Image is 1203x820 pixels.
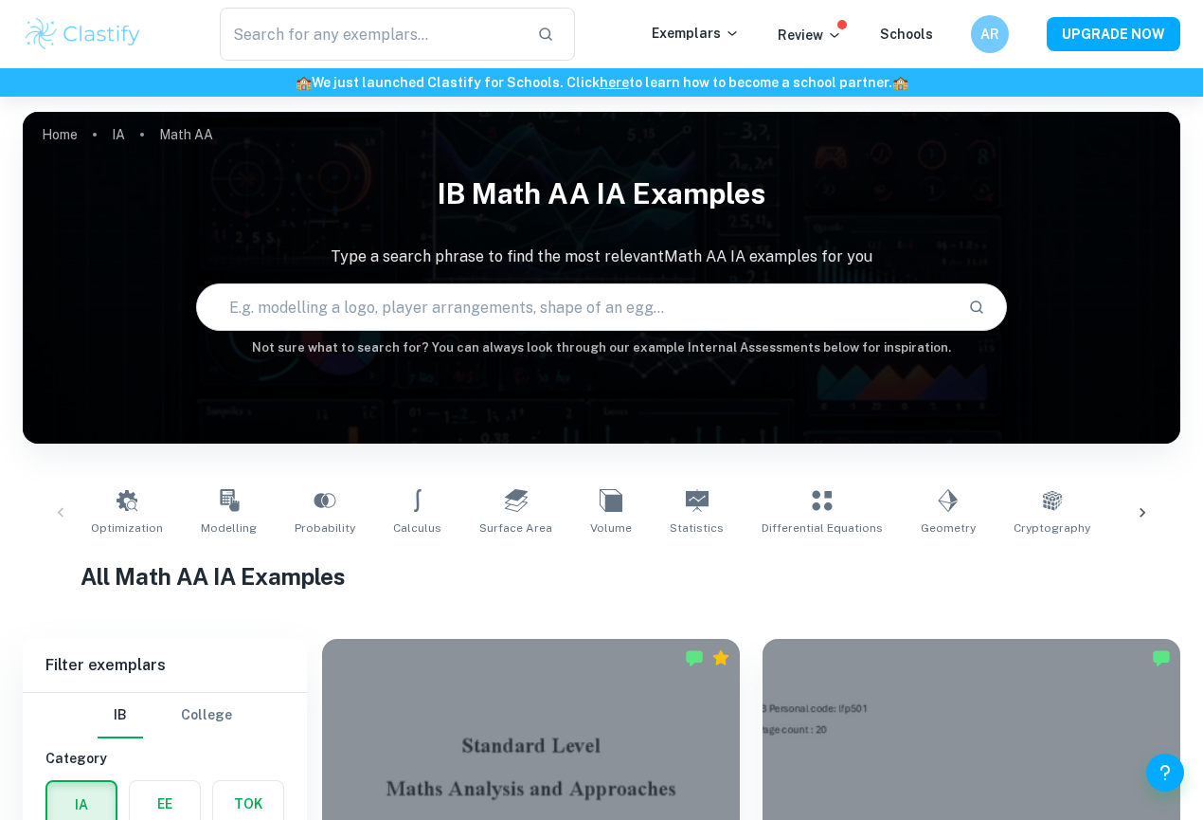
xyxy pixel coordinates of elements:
[892,75,908,90] span: 🏫
[685,648,704,667] img: Marked
[295,519,355,537] span: Probability
[45,748,284,769] h6: Category
[880,27,933,42] a: Schools
[921,519,976,537] span: Geometry
[42,121,78,148] a: Home
[979,24,1001,45] h6: AR
[296,75,312,90] span: 🏫
[23,639,307,692] h6: Filter exemplars
[393,519,441,537] span: Calculus
[762,519,883,537] span: Differential Equations
[1146,754,1184,792] button: Help and Feedback
[23,165,1180,223] h1: IB Math AA IA examples
[778,25,842,46] p: Review
[23,338,1180,357] h6: Not sure what to search for? You can always look through our example Internal Assessments below f...
[652,23,740,44] p: Exemplars
[1014,519,1090,537] span: Cryptography
[600,75,629,90] a: here
[197,281,952,334] input: E.g. modelling a logo, player arrangements, shape of an egg...
[670,519,724,537] span: Statistics
[201,519,257,537] span: Modelling
[479,519,552,537] span: Surface Area
[4,72,1199,93] h6: We just launched Clastify for Schools. Click to learn how to become a school partner.
[159,124,213,145] p: Math AA
[1152,648,1171,667] img: Marked
[23,15,143,53] img: Clastify logo
[98,693,232,738] div: Filter type choice
[91,519,163,537] span: Optimization
[81,559,1122,593] h1: All Math AA IA Examples
[98,693,143,738] button: IB
[961,291,993,323] button: Search
[971,15,1009,53] button: AR
[23,246,1180,268] p: Type a search phrase to find the most relevant Math AA IA examples for you
[220,8,523,61] input: Search for any exemplars...
[711,648,730,667] div: Premium
[1047,17,1180,51] button: UPGRADE NOW
[181,693,232,738] button: College
[590,519,632,537] span: Volume
[112,121,125,148] a: IA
